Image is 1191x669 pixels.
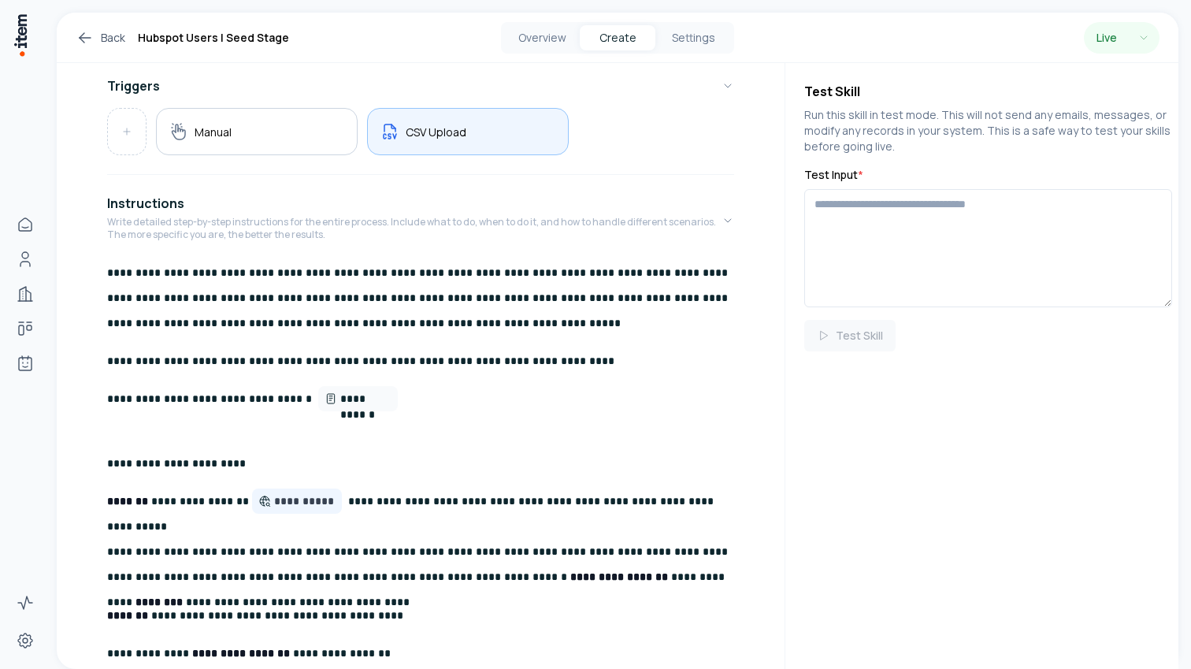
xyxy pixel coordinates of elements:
a: Deals [9,313,41,344]
button: Settings [655,25,731,50]
h4: Triggers [107,76,160,95]
h4: Test Skill [804,82,1172,101]
a: People [9,243,41,275]
a: Back [76,28,125,47]
a: Settings [9,625,41,656]
div: Triggers [107,108,734,168]
h4: Instructions [107,194,184,213]
p: Run this skill in test mode. This will not send any emails, messages, or modify any records in yo... [804,107,1172,154]
label: Test Input [804,167,1172,183]
p: Write detailed step-by-step instructions for the entire process. Include what to do, when to do i... [107,216,722,241]
h1: Hubspot Users | Seed Stage [138,28,289,47]
a: Activity [9,587,41,619]
a: Home [9,209,41,240]
button: InstructionsWrite detailed step-by-step instructions for the entire process. Include what to do, ... [107,181,734,260]
a: Companies [9,278,41,310]
button: Overview [504,25,580,50]
a: Agents [9,348,41,379]
h5: Manual [195,125,232,139]
button: Triggers [107,64,734,108]
h5: CSV Upload [406,125,466,139]
img: Item Brain Logo [13,13,28,58]
button: Create [580,25,655,50]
